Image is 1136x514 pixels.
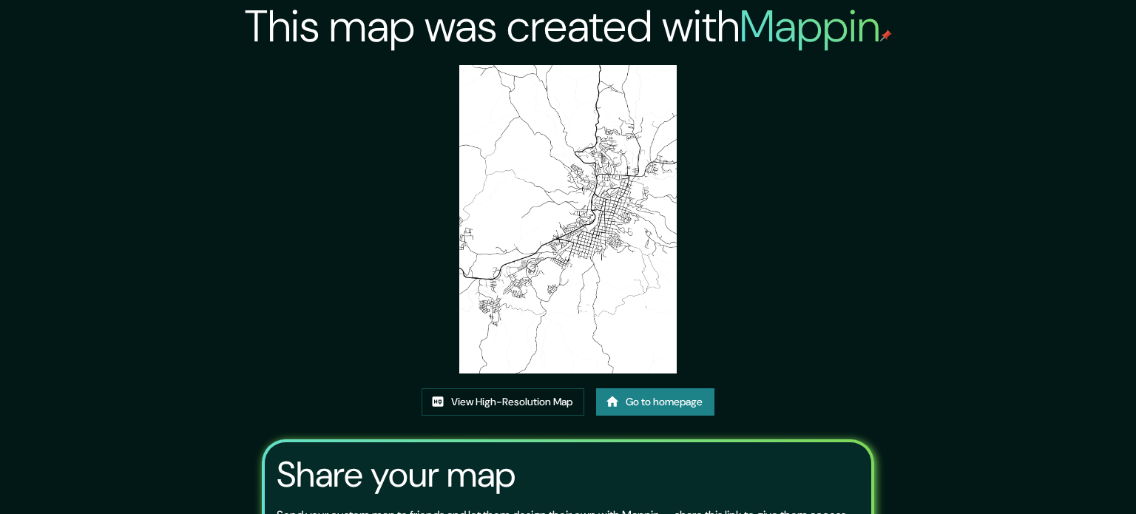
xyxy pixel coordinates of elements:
img: created-map [459,65,677,373]
h3: Share your map [277,454,515,496]
a: Go to homepage [596,388,714,416]
a: View High-Resolution Map [422,388,584,416]
img: mappin-pin [880,30,892,41]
